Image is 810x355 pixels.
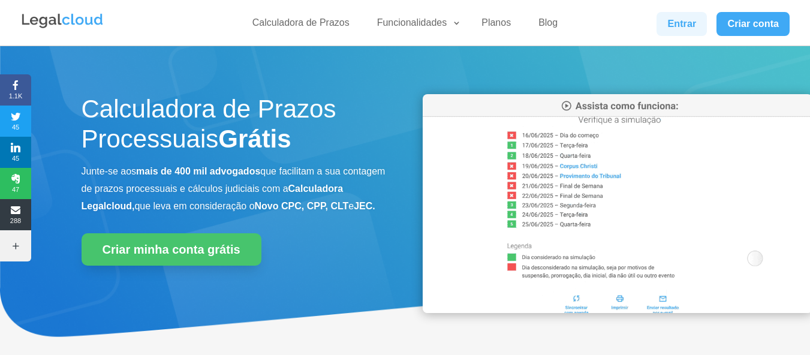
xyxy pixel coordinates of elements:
[82,183,344,211] b: Calculadora Legalcloud,
[354,201,375,211] b: JEC.
[474,17,518,34] a: Planos
[657,12,707,36] a: Entrar
[531,17,565,34] a: Blog
[716,12,790,36] a: Criar conta
[20,22,104,32] a: Logo da Legalcloud
[218,125,291,153] strong: Grátis
[82,94,387,161] h1: Calculadora de Prazos Processuais
[255,201,349,211] b: Novo CPC, CPP, CLT
[245,17,357,34] a: Calculadora de Prazos
[370,17,462,34] a: Funcionalidades
[20,12,104,30] img: Legalcloud Logo
[82,163,387,215] p: Junte-se aos que facilitam a sua contagem de prazos processuais e cálculos judiciais com a que le...
[82,233,261,266] a: Criar minha conta grátis
[136,166,260,176] b: mais de 400 mil advogados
